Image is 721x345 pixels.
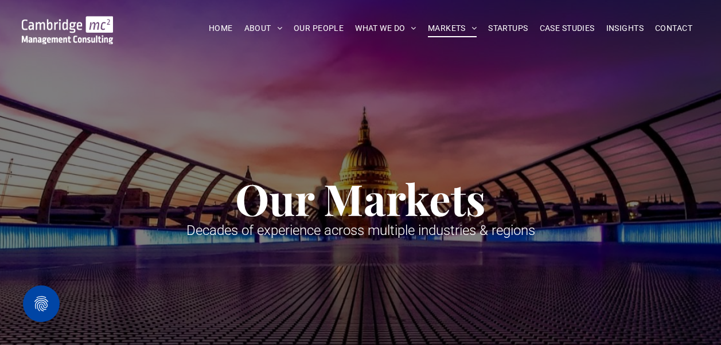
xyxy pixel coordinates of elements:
a: OUR PEOPLE [288,19,349,37]
a: ABOUT [239,19,289,37]
a: HOME [203,19,239,37]
a: CONTACT [649,19,698,37]
a: INSIGHTS [601,19,649,37]
a: CASE STUDIES [534,19,601,37]
span: Our Markets [235,170,486,227]
img: Go to Homepage [22,16,114,44]
a: WHAT WE DO [349,19,422,37]
a: MARKETS [422,19,482,37]
span: Decades of experience across multiple industries & regions [186,222,535,238]
a: STARTUPS [482,19,533,37]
